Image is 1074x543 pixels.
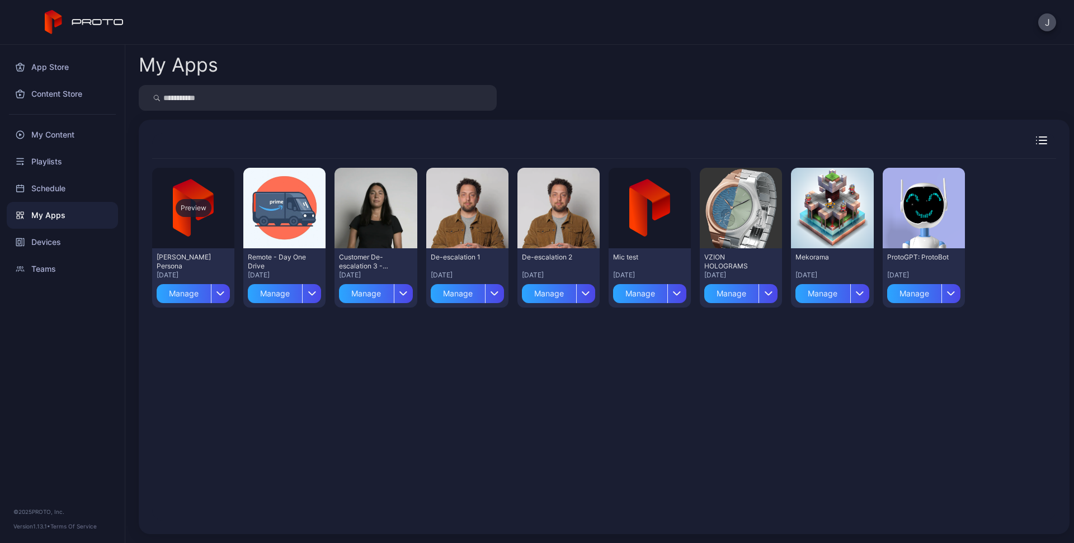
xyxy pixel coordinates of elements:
div: De-escalation 1 [431,253,492,262]
div: [DATE] [887,271,960,280]
button: Manage [613,280,686,303]
div: Manage [522,284,576,303]
div: Manage [339,284,393,303]
span: Version 1.13.1 • [13,523,50,530]
div: Manage [431,284,485,303]
div: [DATE] [522,271,595,280]
button: Manage [157,280,230,303]
a: Teams [7,256,118,282]
div: My Apps [139,55,218,74]
div: [DATE] [613,271,686,280]
div: Remote - Day One Drive [248,253,309,271]
a: Schedule [7,175,118,202]
div: Manage [157,284,211,303]
a: Playlists [7,148,118,175]
button: Manage [522,280,595,303]
button: Manage [339,280,412,303]
div: [DATE] [795,271,869,280]
div: [DATE] [157,271,230,280]
button: J [1038,13,1056,31]
div: Mic test [613,253,675,262]
a: My Content [7,121,118,148]
div: Mekorama [795,253,857,262]
div: VZION HOLOGRAMS [704,253,766,271]
a: App Store [7,54,118,81]
button: Manage [887,280,960,303]
div: [DATE] [248,271,321,280]
a: Devices [7,229,118,256]
div: Manage [248,284,302,303]
button: Manage [704,280,778,303]
div: [DATE] [704,271,778,280]
a: Terms Of Service [50,523,97,530]
div: © 2025 PROTO, Inc. [13,507,111,516]
div: [DATE] [431,271,504,280]
a: My Apps [7,202,118,229]
div: De-escalation 2 [522,253,583,262]
a: Content Store [7,81,118,107]
div: Joanne Rzeppa Persona [157,253,218,271]
div: Manage [795,284,850,303]
div: Manage [887,284,941,303]
button: Manage [431,280,504,303]
div: Preview [176,199,211,217]
div: ProtoGPT: ProtoBot [887,253,949,262]
div: Manage [613,284,667,303]
button: Manage [248,280,321,303]
div: [DATE] [339,271,412,280]
div: Manage [704,284,759,303]
div: Customer De-escalation 3 - (Amazon Last Mile) [339,253,401,271]
button: Manage [795,280,869,303]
